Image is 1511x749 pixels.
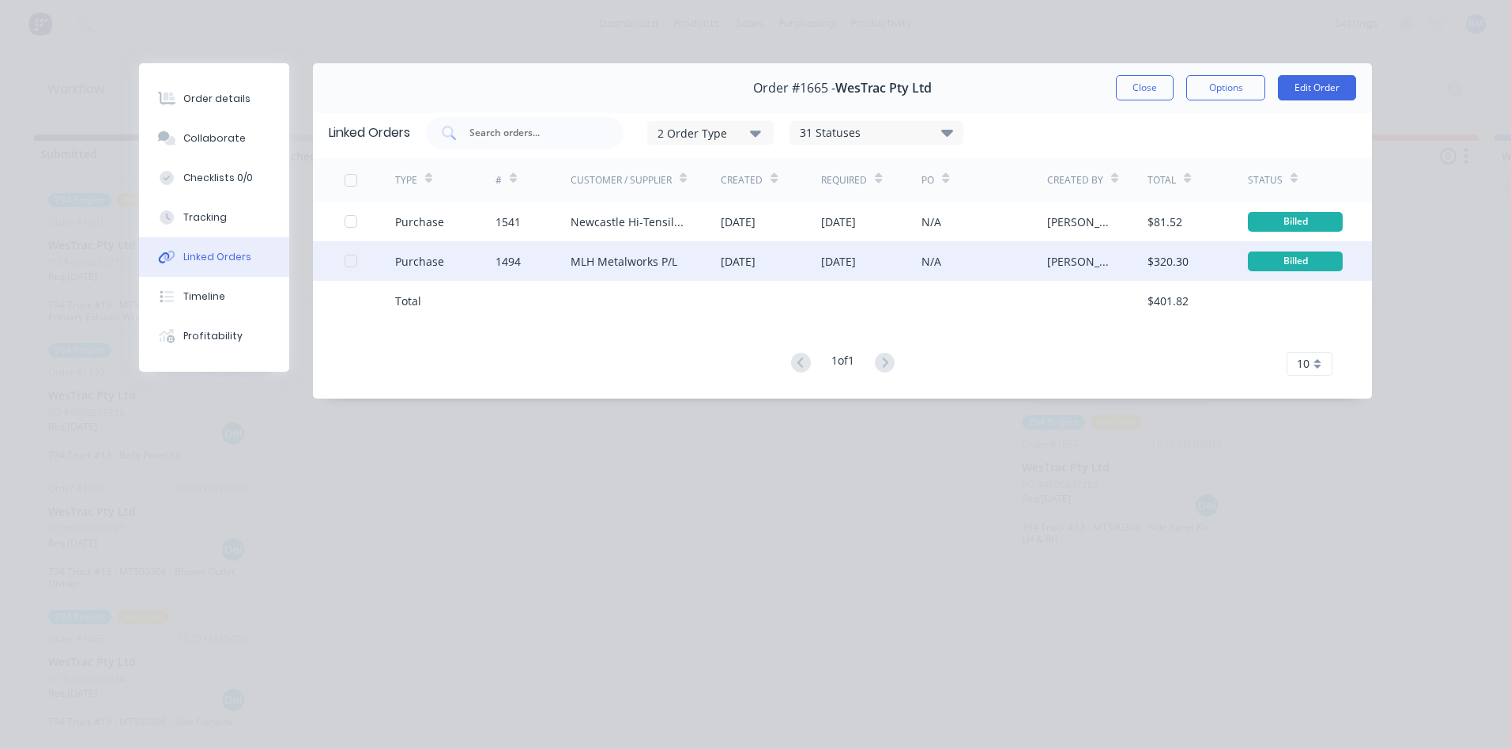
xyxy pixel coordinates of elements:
[571,253,677,270] div: MLH Metalworks P/L
[183,131,246,146] div: Collaborate
[496,173,502,187] div: #
[183,92,251,106] div: Order details
[721,173,763,187] div: Created
[1147,173,1176,187] div: Total
[647,121,774,145] button: 2 Order Type
[1147,293,1189,309] div: $401.82
[921,253,941,270] div: N/A
[921,214,941,230] div: N/A
[835,81,932,96] span: WesTrac Pty Ltd
[139,119,289,158] button: Collaborate
[395,253,444,270] div: Purchase
[139,79,289,119] button: Order details
[139,237,289,277] button: Linked Orders
[1248,173,1283,187] div: Status
[1047,253,1116,270] div: [PERSON_NAME]
[139,277,289,316] button: Timeline
[395,173,417,187] div: TYPE
[183,210,227,225] div: Tracking
[658,124,763,141] div: 2 Order Type
[753,81,835,96] span: Order #1665 -
[139,316,289,356] button: Profitability
[1297,355,1309,372] span: 10
[721,214,755,230] div: [DATE]
[821,173,867,187] div: Required
[1278,75,1356,100] button: Edit Order
[496,214,521,230] div: 1541
[183,171,253,185] div: Checklists 0/0
[1047,173,1103,187] div: Created By
[468,125,599,141] input: Search orders...
[1116,75,1174,100] button: Close
[496,253,521,270] div: 1494
[1248,212,1343,232] div: Billed
[571,173,672,187] div: Customer / Supplier
[790,124,963,142] div: 31 Statuses
[821,253,856,270] div: [DATE]
[395,293,421,309] div: Total
[1147,253,1189,270] div: $320.30
[183,289,225,304] div: Timeline
[831,352,854,375] div: 1 of 1
[139,158,289,198] button: Checklists 0/0
[1186,75,1265,100] button: Options
[1147,214,1182,230] div: $81.52
[395,214,444,230] div: Purchase
[329,123,410,142] div: Linked Orders
[1248,252,1343,271] div: Billed
[721,253,755,270] div: [DATE]
[1047,214,1116,230] div: [PERSON_NAME]
[571,214,690,230] div: Newcastle Hi-Tensile [PERSON_NAME]
[183,329,243,343] div: Profitability
[921,173,934,187] div: PO
[139,198,289,237] button: Tracking
[821,214,856,230] div: [DATE]
[183,250,251,264] div: Linked Orders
